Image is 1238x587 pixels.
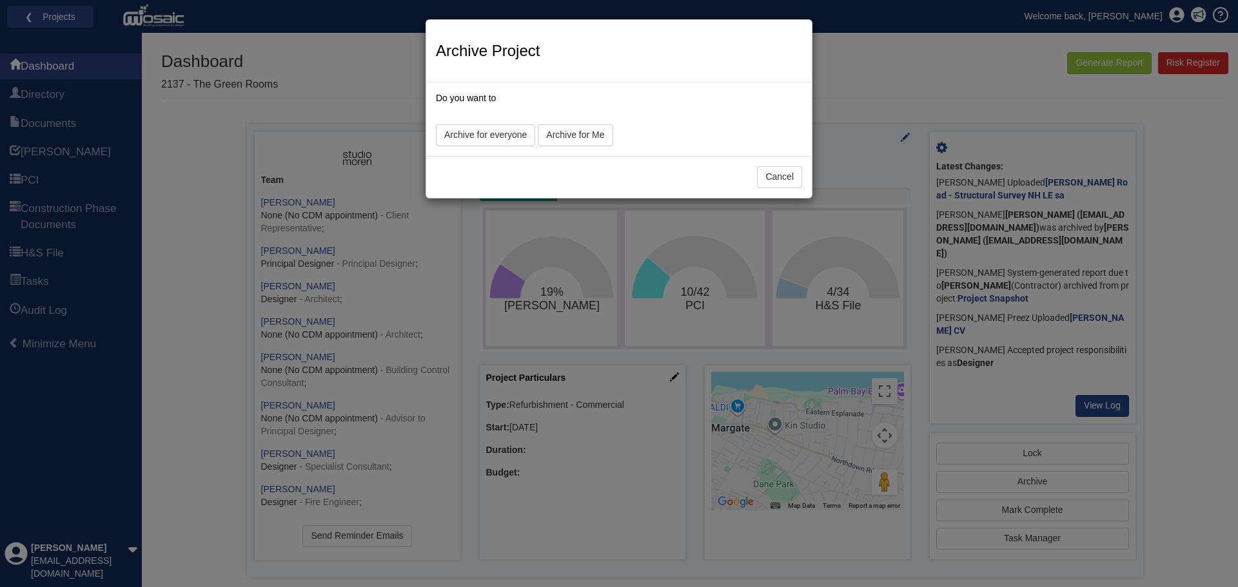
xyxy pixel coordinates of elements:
h3: Archive Project [436,43,802,59]
p: Do you want to [436,92,802,105]
a: Archive for Me [538,124,613,146]
iframe: Chat [1183,529,1228,577]
button: Cancel [757,166,802,188]
a: Archive for everyone [436,124,535,146]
